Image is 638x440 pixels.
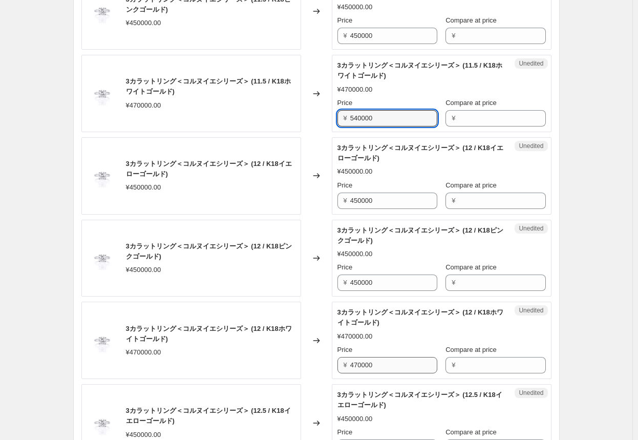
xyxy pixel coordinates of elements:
[126,77,291,95] span: 3カラットリング＜コルヌイエシリーズ＞ (11.5 / K18ホワイトゴールド)
[337,16,353,24] span: Price
[337,249,373,259] div: ¥450000.00
[337,428,353,436] span: Price
[337,331,373,342] div: ¥470000.00
[126,347,161,358] div: ¥470000.00
[337,308,503,326] span: 3カラットリング＜コルヌイエシリーズ＞ (12 / K18ホワイトゴールド)
[445,99,497,107] span: Compare at price
[445,16,497,24] span: Compare at price
[87,160,118,191] img: Shopify_3_80x.png
[126,430,161,440] div: ¥450000.00
[87,78,118,109] img: Shopify_3_80x.png
[519,306,543,315] span: Unedited
[519,142,543,150] span: Unedited
[337,346,353,353] span: Price
[337,414,373,424] div: ¥450000.00
[126,18,161,28] div: ¥450000.00
[337,166,373,177] div: ¥450000.00
[337,2,373,12] div: ¥450000.00
[452,197,455,204] span: ¥
[452,114,455,122] span: ¥
[452,361,455,369] span: ¥
[337,61,502,79] span: 3カラットリング＜コルヌイエシリーズ＞ (11.5 / K18ホワイトゴールド)
[126,242,292,260] span: 3カラットリング＜コルヌイエシリーズ＞ (12 / K18ピンクゴールド)
[452,279,455,286] span: ¥
[126,265,161,275] div: ¥450000.00
[337,263,353,271] span: Price
[519,224,543,233] span: Unedited
[344,32,347,39] span: ¥
[126,325,292,343] span: 3カラットリング＜コルヌイエシリーズ＞ (12 / K18ホワイトゴールド)
[344,197,347,204] span: ¥
[337,391,502,409] span: 3カラットリング＜コルヌイエシリーズ＞ (12.5 / K18イエローゴールド)
[87,325,118,356] img: Shopify_3_80x.png
[452,32,455,39] span: ¥
[126,100,161,111] div: ¥470000.00
[87,408,118,438] img: Shopify_3_80x.png
[337,226,503,244] span: 3カラットリング＜コルヌイエシリーズ＞ (12 / K18ピンクゴールド)
[87,243,118,274] img: Shopify_3_80x.png
[445,428,497,436] span: Compare at price
[126,160,292,178] span: 3カラットリング＜コルヌイエシリーズ＞ (12 / K18イエローゴールド)
[337,181,353,189] span: Price
[344,361,347,369] span: ¥
[519,59,543,68] span: Unedited
[337,85,373,95] div: ¥470000.00
[519,389,543,397] span: Unedited
[126,182,161,193] div: ¥450000.00
[445,181,497,189] span: Compare at price
[445,346,497,353] span: Compare at price
[344,114,347,122] span: ¥
[337,99,353,107] span: Price
[445,263,497,271] span: Compare at price
[337,144,503,162] span: 3カラットリング＜コルヌイエシリーズ＞ (12 / K18イエローゴールド)
[126,407,291,425] span: 3カラットリング＜コルヌイエシリーズ＞ (12.5 / K18イエローゴールド)
[344,279,347,286] span: ¥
